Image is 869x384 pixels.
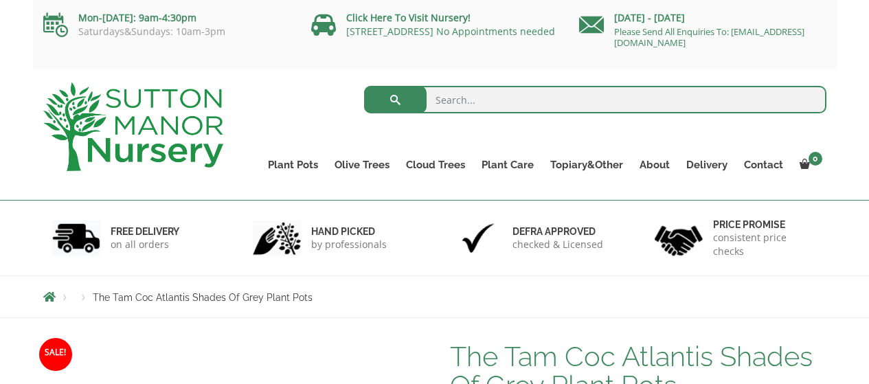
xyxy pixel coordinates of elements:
span: The Tam Coc Atlantis Shades Of Grey Plant Pots [93,292,313,303]
p: consistent price checks [713,231,817,258]
p: [DATE] - [DATE] [579,10,826,26]
a: Delivery [678,155,736,174]
a: Topiary&Other [542,155,631,174]
a: Olive Trees [326,155,398,174]
input: Search... [364,86,826,113]
a: Click Here To Visit Nursery! [346,11,471,24]
img: 4.jpg [655,217,703,259]
a: Contact [736,155,791,174]
img: 1.jpg [52,221,100,256]
h6: Defra approved [512,225,603,238]
h6: FREE DELIVERY [111,225,179,238]
p: on all orders [111,238,179,251]
h6: Price promise [713,218,817,231]
p: by professionals [311,238,387,251]
a: Plant Care [473,155,542,174]
p: Saturdays&Sundays: 10am-3pm [43,26,291,37]
span: 0 [809,152,822,166]
p: checked & Licensed [512,238,603,251]
nav: Breadcrumbs [43,291,826,302]
a: [STREET_ADDRESS] No Appointments needed [346,25,555,38]
a: Cloud Trees [398,155,473,174]
span: Sale! [39,338,72,371]
a: Please Send All Enquiries To: [EMAIL_ADDRESS][DOMAIN_NAME] [614,25,804,49]
h6: hand picked [311,225,387,238]
p: Mon-[DATE]: 9am-4:30pm [43,10,291,26]
img: logo [43,82,223,171]
a: About [631,155,678,174]
img: 2.jpg [253,221,301,256]
a: Plant Pots [260,155,326,174]
img: 3.jpg [454,221,502,256]
a: 0 [791,155,826,174]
